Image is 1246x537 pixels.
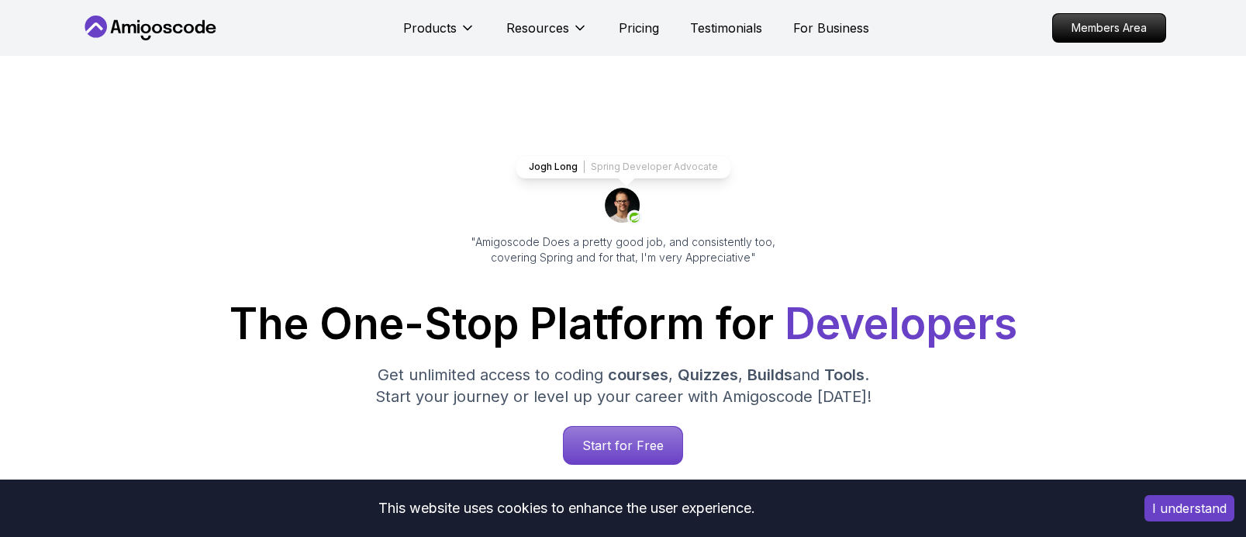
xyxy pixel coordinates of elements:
[619,19,659,37] a: Pricing
[690,19,762,37] a: Testimonials
[747,366,792,384] span: Builds
[506,19,569,37] p: Resources
[563,426,683,465] a: Start for Free
[793,19,869,37] a: For Business
[506,19,588,50] button: Resources
[529,161,578,173] p: Jogh Long
[591,161,718,173] p: Spring Developer Advocate
[605,188,642,225] img: josh long
[363,364,884,407] p: Get unlimited access to coding , , and . Start your journey or level up your career with Amigosco...
[450,234,797,265] p: "Amigoscode Does a pretty good job, and consistently too, covering Spring and for that, I'm very ...
[678,366,738,384] span: Quizzes
[1053,14,1165,42] p: Members Area
[93,303,1154,345] h1: The One-Stop Platform for
[824,366,865,384] span: Tools
[403,19,457,37] p: Products
[403,19,475,50] button: Products
[1144,495,1234,521] button: Accept cookies
[608,366,668,384] span: courses
[785,298,1017,349] span: Developers
[1052,13,1166,43] a: Members Area
[564,427,682,464] p: Start for Free
[12,491,1121,525] div: This website uses cookies to enhance the user experience.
